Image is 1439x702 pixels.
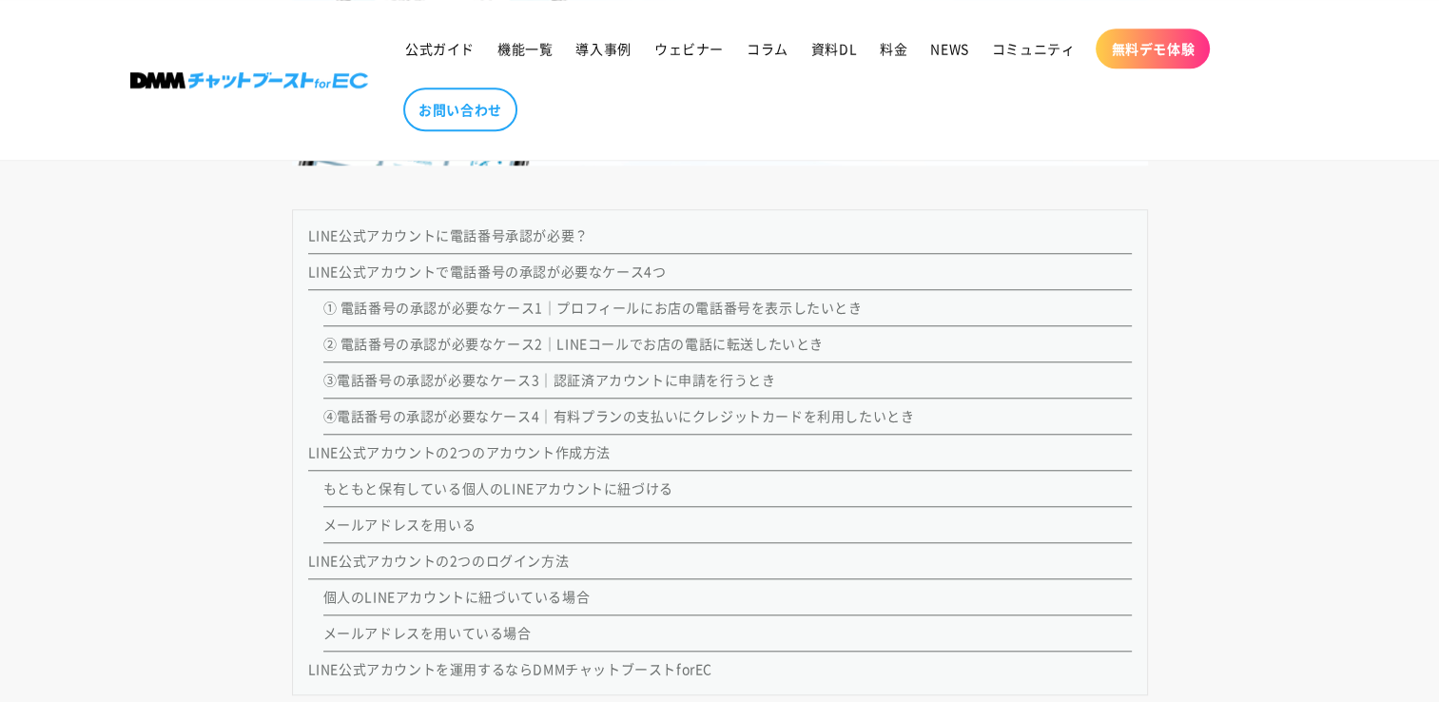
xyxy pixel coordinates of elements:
[575,40,631,57] span: 導入事例
[323,623,532,642] a: メールアドレスを用いている場合
[1111,40,1195,57] span: 無料デモ体験
[323,478,673,497] a: もともと保有している個人のLINEアカウントに紐づける
[323,298,863,317] a: ① 電話番号の承認が必要なケース1｜プロフィールにお店の電話番号を表示したいとき
[323,515,476,534] a: メールアドレスを用いる
[405,40,475,57] span: 公式ガイド
[323,587,591,606] a: 個人のLINEアカウントに紐づいている場合
[308,659,712,678] a: LINE公式アカウントを運用するならDMMチャットブーストforEC
[308,225,589,244] a: LINE公式アカウントに電話番号承認が必要？
[880,40,907,57] span: 料金
[654,40,724,57] span: ウェビナー
[308,262,667,281] a: LINE公式アカウントで電話番号の承認が必要なケース4つ
[930,40,968,57] span: NEWS
[564,29,642,68] a: 導入事例
[919,29,980,68] a: NEWS
[1096,29,1210,68] a: 無料デモ体験
[811,40,857,57] span: 資料DL
[981,29,1087,68] a: コミュニティ
[323,334,824,353] a: ② 電話番号の承認が必要なケース2｜LINEコールでお店の電話に転送したいとき
[323,406,915,425] a: ④電話番号の承認が必要なケース4｜有料プランの支払いにクレジットカードを利用したいとき
[643,29,735,68] a: ウェビナー
[800,29,868,68] a: 資料DL
[130,72,368,88] img: 株式会社DMM Boost
[308,442,611,461] a: LINE公式アカウントの2つのアカウント作成方法
[308,551,570,570] a: LINE公式アカウントの2つのログイン方法
[735,29,800,68] a: コラム
[497,40,553,57] span: 機能一覧
[868,29,919,68] a: 料金
[323,370,776,389] a: ③電話番号の承認が必要なケース3｜認証済アカウントに申請を行うとき
[486,29,564,68] a: 機能一覧
[418,101,502,118] span: お問い合わせ
[747,40,788,57] span: コラム
[394,29,486,68] a: 公式ガイド
[992,40,1076,57] span: コミュニティ
[403,88,517,131] a: お問い合わせ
